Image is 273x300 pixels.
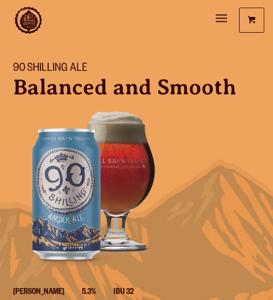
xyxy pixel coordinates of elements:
li: 5.3% [82,286,114,300]
a: Odell Home [15,7,42,34]
a: Menu [216,8,227,31]
li: [PERSON_NAME] [13,286,82,300]
h1: 90 Shilling Ale [13,62,260,76]
p: Balanced and Smooth [13,76,260,98]
li: IBU 32 [114,286,151,300]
